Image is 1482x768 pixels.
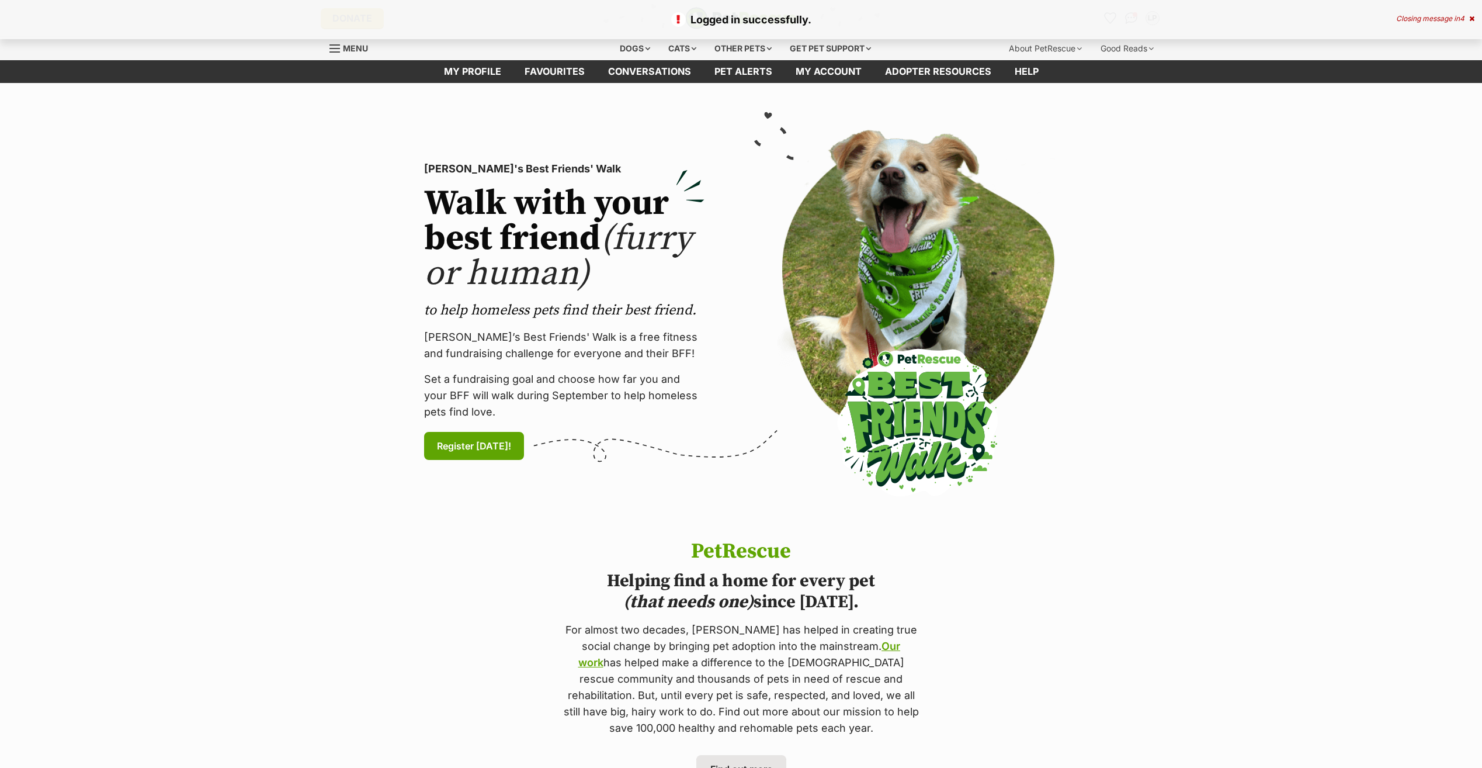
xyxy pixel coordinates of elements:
[424,371,704,420] p: Set a fundraising goal and choose how far you and your BFF will walk during September to help hom...
[782,37,879,60] div: Get pet support
[703,60,784,83] a: Pet alerts
[329,37,376,58] a: Menu
[424,301,704,320] p: to help homeless pets find their best friend.
[660,37,704,60] div: Cats
[437,439,511,453] span: Register [DATE]!
[424,432,524,460] a: Register [DATE]!
[424,161,704,177] p: [PERSON_NAME]'s Best Friends' Walk
[561,540,921,563] h1: PetRescue
[424,186,704,292] h2: Walk with your best friend
[612,37,658,60] div: Dogs
[424,329,704,362] p: [PERSON_NAME]’s Best Friends' Walk is a free fitness and fundraising challenge for everyone and t...
[623,591,754,613] i: (that needs one)
[561,570,921,613] h2: Helping find a home for every pet since [DATE].
[424,217,692,296] span: (furry or human)
[1092,37,1162,60] div: Good Reads
[343,43,368,53] span: Menu
[596,60,703,83] a: conversations
[1001,37,1090,60] div: About PetRescue
[706,37,780,60] div: Other pets
[784,60,873,83] a: My account
[513,60,596,83] a: Favourites
[873,60,1003,83] a: Adopter resources
[1003,60,1050,83] a: Help
[432,60,513,83] a: My profile
[561,622,921,736] p: For almost two decades, [PERSON_NAME] has helped in creating true social change by bringing pet a...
